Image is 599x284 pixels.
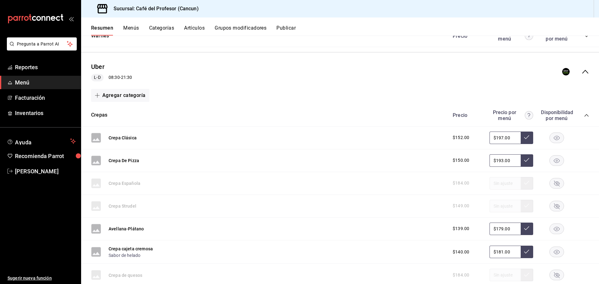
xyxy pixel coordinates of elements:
span: Sugerir nueva función [7,275,76,282]
button: Agregar categoría [91,89,149,102]
button: Artículos [184,25,205,36]
button: collapse-category-row [584,33,589,38]
input: Sin ajuste [489,132,521,144]
span: L-D [91,74,103,81]
div: Disponibilidad por menú [541,109,572,121]
span: [PERSON_NAME] [15,167,76,176]
div: Precio [446,33,486,39]
span: Inventarios [15,109,76,117]
span: $140.00 [453,249,469,255]
span: $139.00 [453,225,469,232]
button: Menús [123,25,139,36]
span: Pregunta a Parrot AI [17,41,67,47]
input: Sin ajuste [489,223,521,235]
button: Crepa De Pizza [109,157,139,164]
input: Sin ajuste [489,154,521,167]
button: Avellana-Plátano [109,226,144,232]
button: Categorías [149,25,174,36]
div: Precio por menú [489,109,533,121]
span: Facturación [15,94,76,102]
button: open_drawer_menu [69,16,74,21]
button: Resumen [91,25,113,36]
div: Disponibilidad por menú [541,30,572,42]
button: Uber [91,62,105,71]
button: Crepa Clásica [109,135,137,141]
span: $150.00 [453,157,469,164]
h3: Sucursal: Café del Profesor (Cancun) [109,5,199,12]
span: $152.00 [453,134,469,141]
span: Ayuda [15,137,68,145]
div: Precio [446,112,486,118]
div: 08:30 - 21:30 [91,74,132,81]
span: Menú [15,78,76,87]
input: Sin ajuste [489,246,521,258]
button: Pregunta a Parrot AI [7,37,77,51]
a: Pregunta a Parrot AI [4,45,77,52]
button: Waffles [91,32,109,40]
button: Crepa cajeta cremosa [109,246,153,252]
span: Reportes [15,63,76,71]
button: Crepas [91,112,107,119]
div: Precio por menú [489,30,533,42]
button: Sabor de helado [109,252,140,258]
button: collapse-category-row [584,113,589,118]
button: Grupos modificadores [215,25,266,36]
span: Recomienda Parrot [15,152,76,160]
div: navigation tabs [91,25,599,36]
div: collapse-menu-row [81,57,599,86]
button: Publicar [276,25,296,36]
